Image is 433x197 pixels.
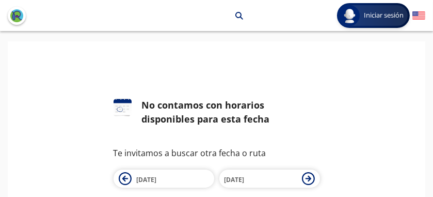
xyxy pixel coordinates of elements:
p: Te invitamos a buscar otra fecha o ruta [114,147,320,159]
p: [GEOGRAPHIC_DATA] [117,10,190,21]
button: [DATE] [114,170,214,188]
span: Iniciar sesión [360,10,408,21]
div: No contamos con horarios disponibles para esta fecha [142,98,320,126]
button: English [412,9,425,22]
span: [DATE] [224,175,245,184]
span: [DATE] [137,175,157,184]
p: Puebla [203,10,228,21]
button: back [8,7,26,25]
button: [DATE] [219,170,320,188]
